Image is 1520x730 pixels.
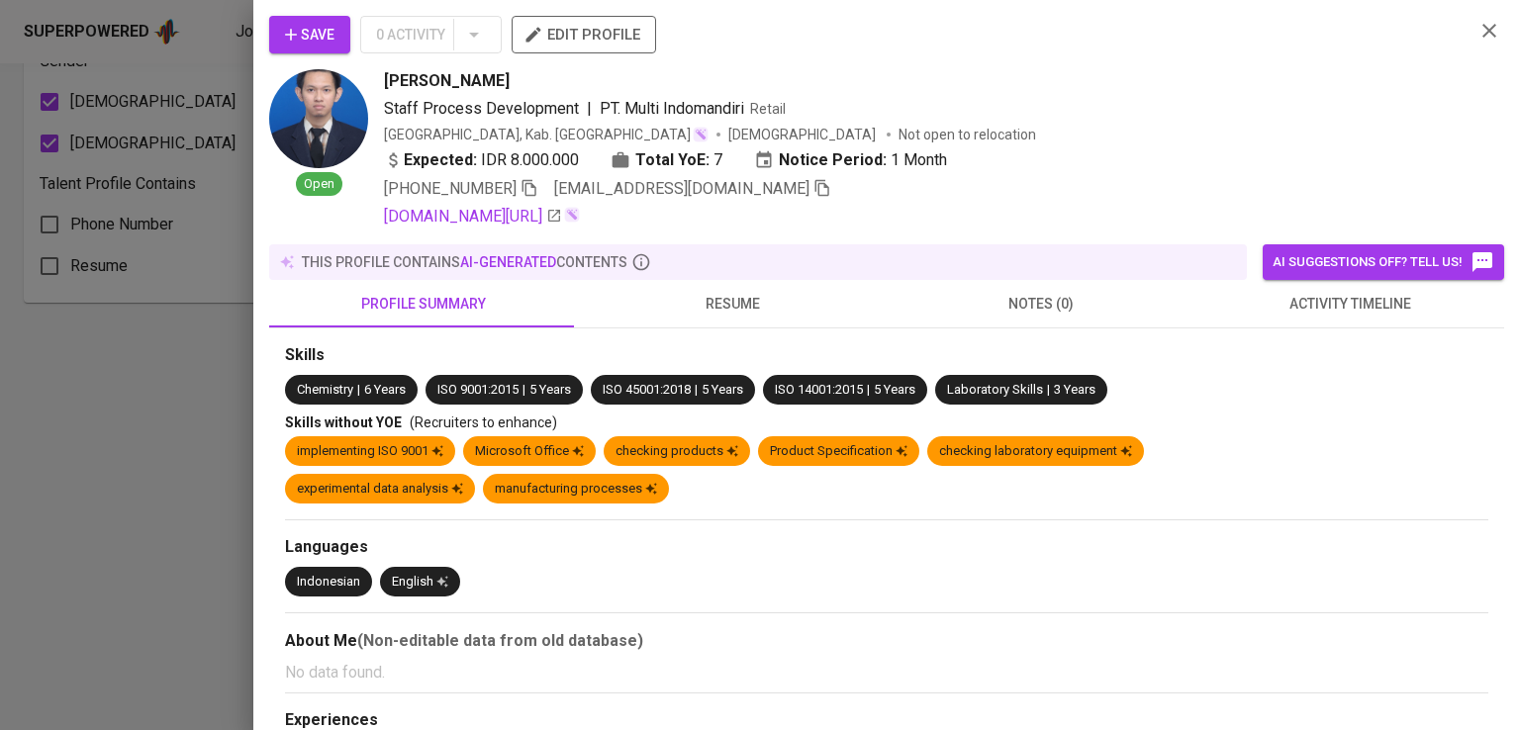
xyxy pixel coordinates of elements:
span: | [522,381,525,400]
span: activity timeline [1207,292,1492,317]
span: 5 Years [874,382,915,397]
span: ISO 9001:2015 [437,382,519,397]
p: No data found. [285,661,1488,684]
span: PT. Multi Indomandiri [600,99,744,118]
span: 7 [713,148,722,172]
span: | [1047,381,1050,400]
div: 1 Month [754,148,947,172]
span: 3 Years [1054,382,1095,397]
p: Not open to relocation [899,125,1036,144]
div: checking laboratory equipment [939,442,1132,461]
div: experimental data analysis [297,480,463,499]
span: | [695,381,698,400]
div: implementing ISO 9001 [297,442,443,461]
div: [GEOGRAPHIC_DATA], Kab. [GEOGRAPHIC_DATA] [384,125,709,144]
div: Microsoft Office [475,442,584,461]
span: [PERSON_NAME] [384,69,510,93]
div: Languages [285,536,1488,559]
div: English [392,573,448,592]
img: magic_wand.svg [564,207,580,223]
b: Total YoE: [635,148,710,172]
button: edit profile [512,16,656,53]
img: b74eecfeadecfc471a213dcb418b0082.jpg [269,69,368,168]
button: Save [269,16,350,53]
b: Notice Period: [779,148,887,172]
span: | [357,381,360,400]
span: ISO 45001:2018 [603,382,691,397]
div: manufacturing processes [495,480,657,499]
span: Staff Process Development [384,99,579,118]
span: 5 Years [529,382,571,397]
a: edit profile [512,26,656,42]
span: Laboratory Skills [947,382,1043,397]
b: (Non-editable data from old database) [357,631,643,650]
p: this profile contains contents [302,252,627,272]
span: Save [285,23,334,47]
div: About Me [285,629,1488,653]
span: edit profile [527,22,640,47]
span: [EMAIL_ADDRESS][DOMAIN_NAME] [554,179,809,198]
span: notes (0) [899,292,1184,317]
span: Chemistry [297,382,353,397]
span: Retail [750,101,786,117]
span: 5 Years [702,382,743,397]
div: Product Specification [770,442,907,461]
div: Indonesian [297,573,360,592]
span: [DEMOGRAPHIC_DATA] [728,125,879,144]
b: Expected: [404,148,477,172]
span: | [867,381,870,400]
span: ISO 14001:2015 [775,382,863,397]
span: resume [590,292,875,317]
div: IDR 8.000.000 [384,148,579,172]
a: [DOMAIN_NAME][URL] [384,205,562,228]
div: Skills [285,344,1488,367]
span: | [587,97,592,121]
button: AI suggestions off? Tell us! [1263,244,1504,280]
span: Open [296,175,342,194]
span: Skills without YOE [285,414,402,430]
img: magic_wand.svg [693,127,709,142]
span: AI-generated [460,254,556,270]
span: AI suggestions off? Tell us! [1273,250,1494,274]
span: (Recruiters to enhance) [410,414,557,430]
span: [PHONE_NUMBER] [384,179,517,198]
span: profile summary [281,292,566,317]
span: 6 Years [364,382,406,397]
div: checking products [616,442,738,461]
